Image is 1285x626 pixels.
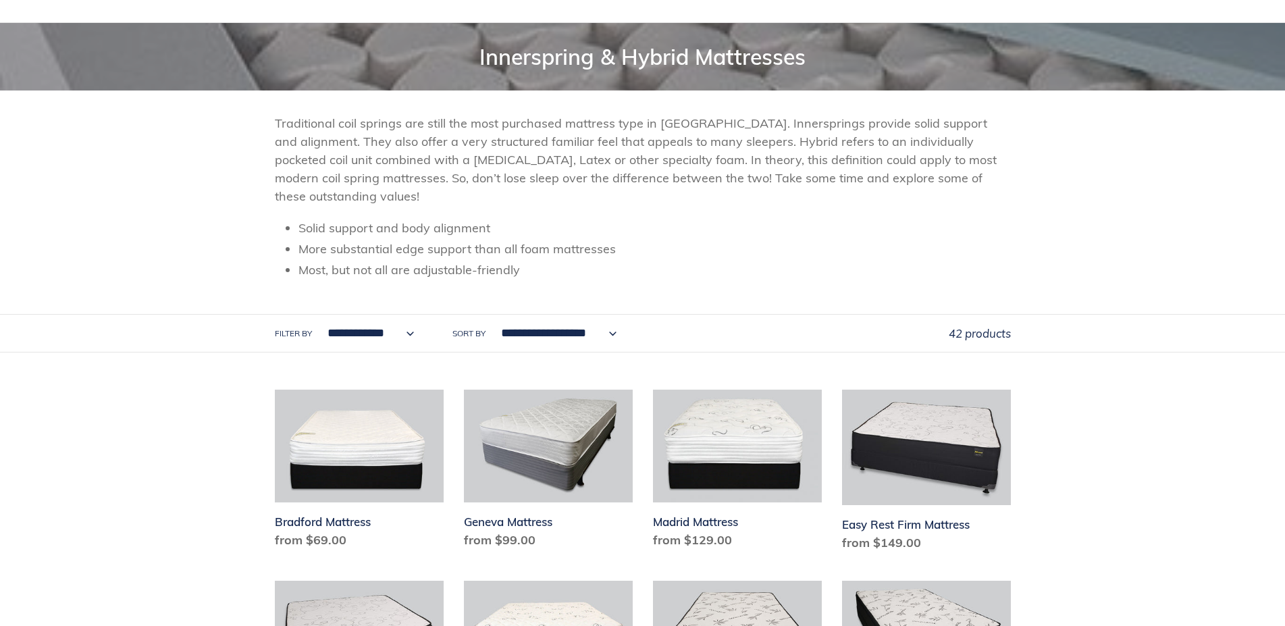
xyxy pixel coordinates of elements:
[275,328,312,340] label: Filter by
[464,390,633,554] a: Geneva Mattress
[298,261,1011,279] li: Most, but not all are adjustable-friendly
[842,390,1011,557] a: Easy Rest Firm Mattress
[275,114,1011,205] p: Traditional coil springs are still the most purchased mattress type in [GEOGRAPHIC_DATA]. Innersp...
[653,390,822,554] a: Madrid Mattress
[479,43,806,70] span: Innerspring & Hybrid Mattresses
[949,326,1011,340] span: 42 products
[298,240,1011,258] li: More substantial edge support than all foam mattresses
[452,328,486,340] label: Sort by
[275,390,444,554] a: Bradford Mattress
[298,219,1011,237] li: Solid support and body alignment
